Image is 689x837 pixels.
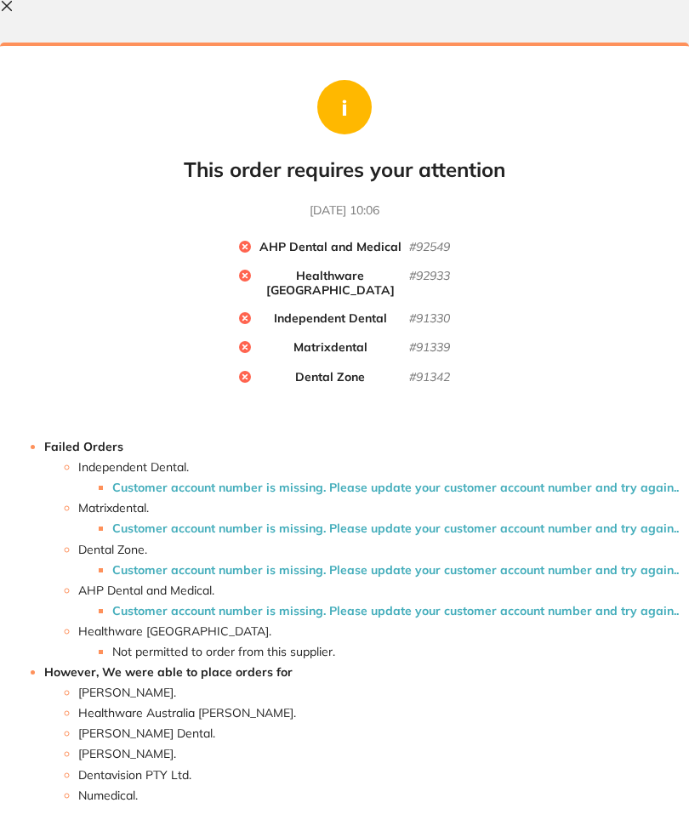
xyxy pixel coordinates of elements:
[112,522,679,536] li: Customer account number is missing. Please update your customer account number and try again. .
[112,605,679,618] li: Customer account number is missing. Please update your customer account number and try again. .
[409,241,450,256] small: # 92549
[184,158,505,183] b: This order requires your attention
[78,769,679,783] li: Dentavision PTY Ltd .
[251,270,409,299] b: Healthware [GEOGRAPHIC_DATA]
[295,371,365,386] b: Dental Zone
[44,665,293,680] strong: However, We were able to place orders for
[259,241,401,256] b: AHP Dental and Medical
[78,686,679,700] li: [PERSON_NAME] .
[409,371,450,386] small: # 91342
[78,544,679,578] li: Dental Zone .
[112,646,679,659] li: Not permitted to order from this supplier .
[44,440,123,455] strong: Failed Orders
[293,341,367,356] b: Matrixdental
[274,312,387,327] b: Independent Dental
[112,481,679,495] li: Customer account number is missing. Please update your customer account number and try again. .
[409,312,450,327] small: # 91330
[78,748,679,761] li: [PERSON_NAME] .
[78,625,679,659] li: Healthware [GEOGRAPHIC_DATA] .
[310,203,379,220] time: [DATE] 10:06
[409,341,450,356] small: # 91339
[78,584,679,618] li: AHP Dental and Medical .
[409,270,450,299] small: # 92933
[112,564,679,578] li: Customer account number is missing. Please update your customer account number and try again. .
[78,707,679,720] li: Healthware Australia [PERSON_NAME] .
[78,461,679,495] li: Independent Dental .
[78,727,679,741] li: [PERSON_NAME] Dental .
[78,502,679,536] li: Matrixdental .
